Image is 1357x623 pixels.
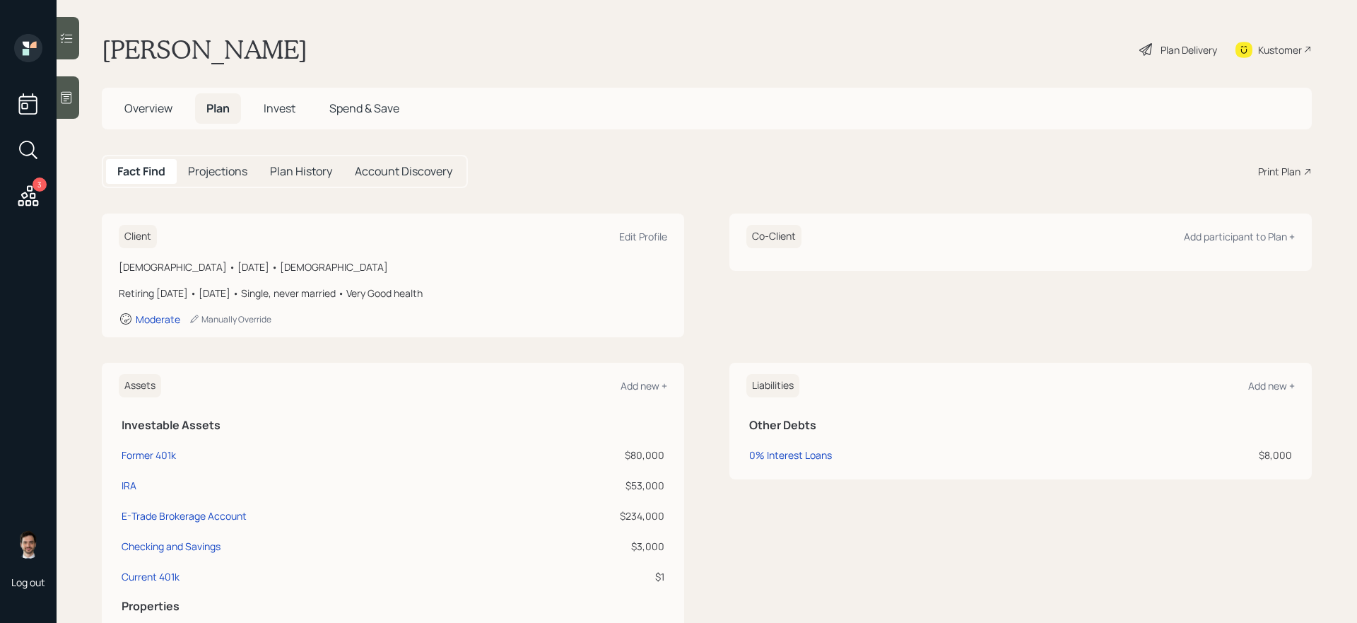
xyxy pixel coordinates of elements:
h5: Fact Find [117,165,165,178]
h6: Liabilities [746,374,799,397]
span: Spend & Save [329,100,399,116]
div: IRA [122,478,136,493]
div: Current 401k [122,569,180,584]
div: 3 [33,177,47,192]
h6: Assets [119,374,161,397]
div: $80,000 [518,448,664,462]
h6: Client [119,225,157,248]
div: $234,000 [518,508,664,523]
div: E-Trade Brokerage Account [122,508,247,523]
div: $3,000 [518,539,664,554]
h5: Plan History [270,165,332,178]
div: Kustomer [1258,42,1302,57]
h5: Account Discovery [355,165,452,178]
div: 0% Interest Loans [749,448,832,462]
div: Former 401k [122,448,176,462]
div: Moderate [136,313,180,326]
div: $1 [518,569,664,584]
h5: Other Debts [749,419,1292,432]
h5: Investable Assets [122,419,664,432]
div: $8,000 [1130,448,1292,462]
div: Retiring [DATE] • [DATE] • Single, never married • Very Good health [119,286,667,301]
div: Plan Delivery [1161,42,1217,57]
img: jonah-coleman-headshot.png [14,530,42,559]
h6: Co-Client [746,225,801,248]
span: Invest [264,100,295,116]
div: Log out [11,576,45,589]
div: Add participant to Plan + [1184,230,1295,243]
div: Edit Profile [619,230,667,243]
div: [DEMOGRAPHIC_DATA] • [DATE] • [DEMOGRAPHIC_DATA] [119,260,667,274]
span: Plan [206,100,230,116]
div: Print Plan [1258,164,1300,179]
div: Checking and Savings [122,539,221,554]
h5: Projections [188,165,247,178]
div: $53,000 [518,478,664,493]
h1: [PERSON_NAME] [102,34,307,65]
h5: Properties [122,600,664,613]
div: Add new + [1248,379,1295,392]
span: Overview [124,100,172,116]
div: Add new + [621,379,667,392]
div: Manually Override [189,313,271,325]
